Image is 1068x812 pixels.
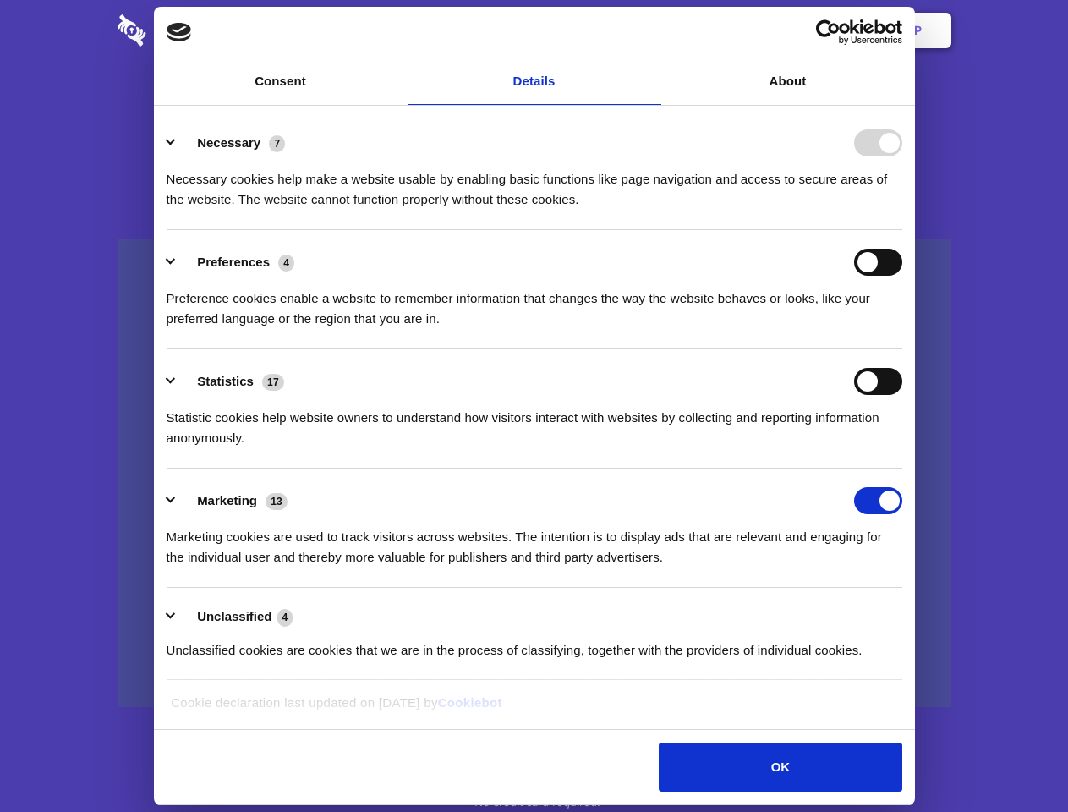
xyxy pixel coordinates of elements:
label: Marketing [197,493,257,507]
label: Necessary [197,135,260,150]
div: Marketing cookies are used to track visitors across websites. The intention is to display ads tha... [167,514,902,568]
label: Preferences [197,255,270,269]
span: 7 [269,135,285,152]
span: 4 [277,609,293,626]
button: Unclassified (4) [167,606,304,628]
a: About [661,58,915,105]
button: Necessary (7) [167,129,296,156]
h1: Eliminate Slack Data Loss. [118,76,951,137]
div: Statistic cookies help website owners to understand how visitors interact with websites by collec... [167,395,902,448]
img: logo [167,23,192,41]
a: Consent [154,58,408,105]
a: Usercentrics Cookiebot - opens in a new window [754,19,902,45]
a: Pricing [496,4,570,57]
div: Cookie declaration last updated on [DATE] by [158,693,910,726]
span: 13 [266,493,288,510]
div: Unclassified cookies are cookies that we are in the process of classifying, together with the pro... [167,628,902,661]
a: Details [408,58,661,105]
div: Necessary cookies help make a website usable by enabling basic functions like page navigation and... [167,156,902,210]
a: Cookiebot [438,695,502,710]
button: OK [659,743,901,792]
label: Statistics [197,374,254,388]
button: Statistics (17) [167,368,295,395]
iframe: Drift Widget Chat Controller [983,727,1048,792]
button: Marketing (13) [167,487,298,514]
a: Contact [686,4,764,57]
div: Preference cookies enable a website to remember information that changes the way the website beha... [167,276,902,329]
span: 4 [278,255,294,272]
a: Login [767,4,841,57]
a: Wistia video thumbnail [118,239,951,708]
h4: Auto-redaction of sensitive data, encrypted data sharing and self-destructing private chats. Shar... [118,154,951,210]
img: logo-wordmark-white-trans-d4663122ce5f474addd5e946df7df03e33cb6a1c49d2221995e7729f52c070b2.svg [118,14,262,47]
button: Preferences (4) [167,249,305,276]
span: 17 [262,374,284,391]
